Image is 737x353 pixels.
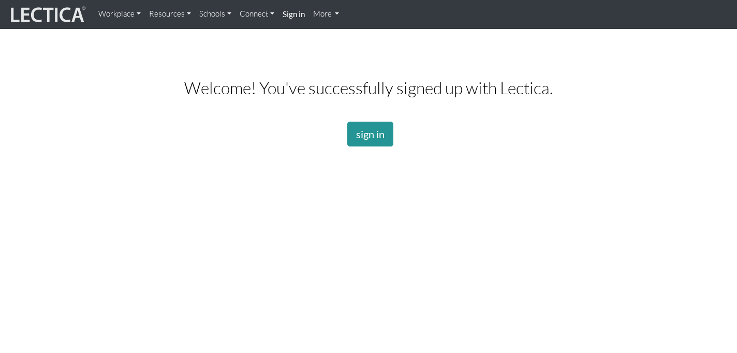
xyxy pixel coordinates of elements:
[283,9,305,19] strong: Sign in
[145,4,195,24] a: Resources
[347,122,393,146] a: sign in
[195,4,235,24] a: Schools
[235,4,278,24] a: Connect
[8,5,86,24] img: lecticalive
[309,4,344,24] a: More
[130,79,606,97] h2: Welcome! You've successfully signed up with Lectica.
[278,4,309,25] a: Sign in
[94,4,145,24] a: Workplace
